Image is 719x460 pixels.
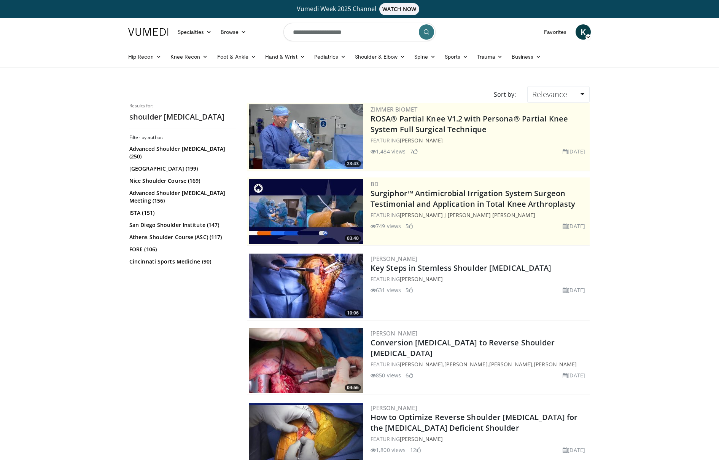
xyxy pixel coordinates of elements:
div: FEATURING [371,435,588,443]
a: Spine [410,49,440,64]
a: Specialties [173,24,216,40]
li: 6 [406,371,413,379]
a: Surgiphor™ Antimicrobial Irrigation System Surgeon Testimonial and Application in Total Knee Arth... [371,188,575,209]
a: BD [371,180,379,188]
a: Key Steps in Stemless Shoulder [MEDICAL_DATA] [371,263,552,273]
a: Foot & Ankle [213,49,261,64]
a: How to Optimize Reverse Shoulder [MEDICAL_DATA] for the [MEDICAL_DATA] Deficient Shoulder [371,412,577,433]
a: Hand & Wrist [261,49,310,64]
a: K [576,24,591,40]
a: [PERSON_NAME] [534,361,577,368]
a: Trauma [472,49,507,64]
a: [PERSON_NAME] [371,329,417,337]
a: Conversion [MEDICAL_DATA] to Reverse Shoulder [MEDICAL_DATA] [371,337,555,358]
a: [PERSON_NAME] [400,435,443,442]
a: FORE (106) [129,246,234,253]
a: Vumedi Week 2025 ChannelWATCH NOW [129,3,590,15]
li: 5 [406,222,413,230]
div: FEATURING , , , [371,360,588,368]
img: 8b3c2ddc-975d-434b-9ba4-fe499959d36d.300x170_q85_crop-smart_upscale.jpg [249,254,363,318]
a: Pediatrics [310,49,350,64]
p: Results for: [129,103,236,109]
a: Athens Shoulder Course (ASC) (117) [129,233,234,241]
a: [PERSON_NAME] [371,255,417,262]
a: Sports [440,49,473,64]
a: Shoulder & Elbow [350,49,410,64]
a: [PERSON_NAME] [489,361,532,368]
div: Sort by: [488,86,522,103]
div: FEATURING [371,275,588,283]
a: [PERSON_NAME] [400,137,443,144]
a: Favorites [539,24,571,40]
span: 10:06 [345,310,361,316]
img: 99b1778f-d2b2-419a-8659-7269f4b428ba.300x170_q85_crop-smart_upscale.jpg [249,104,363,169]
span: WATCH NOW [379,3,420,15]
li: 631 views [371,286,401,294]
a: Cincinnati Sports Medicine (90) [129,258,234,265]
a: Browse [216,24,251,40]
a: [PERSON_NAME] [400,275,443,283]
li: [DATE] [563,222,585,230]
div: FEATURING [371,136,588,144]
a: Nice Shoulder Course (169) [129,177,234,185]
a: [PERSON_NAME] [371,404,417,412]
a: [PERSON_NAME] J [PERSON_NAME] [PERSON_NAME] [400,211,535,219]
a: Advanced Shoulder [MEDICAL_DATA] Meeting (156) [129,189,234,204]
div: FEATURING [371,211,588,219]
li: 7 [410,147,418,155]
a: ISTA (151) [129,209,234,217]
a: [GEOGRAPHIC_DATA] (199) [129,165,234,172]
span: 23:43 [345,160,361,167]
li: 1,800 views [371,446,406,454]
li: [DATE] [563,446,585,454]
li: 12 [410,446,421,454]
img: 70422da6-974a-44ac-bf9d-78c82a89d891.300x170_q85_crop-smart_upscale.jpg [249,179,363,244]
a: Zimmer Biomet [371,105,417,113]
h3: Filter by author: [129,134,236,141]
li: 5 [406,286,413,294]
a: ROSA® Partial Knee V1.2 with Persona® Partial Knee System Full Surgical Technique [371,113,568,134]
a: [PERSON_NAME] [400,361,443,368]
a: Advanced Shoulder [MEDICAL_DATA] (250) [129,145,234,160]
a: San Diego Shoulder Institute (147) [129,221,234,229]
li: 850 views [371,371,401,379]
a: 10:06 [249,254,363,318]
a: 04:56 [249,328,363,393]
img: 9a80d8db-3505-4387-b959-56739587243e.300x170_q85_crop-smart_upscale.jpg [249,328,363,393]
a: [PERSON_NAME] [444,361,487,368]
span: 03:40 [345,235,361,242]
img: VuMedi Logo [128,28,169,36]
li: 1,484 views [371,147,406,155]
a: Relevance [527,86,590,103]
li: [DATE] [563,147,585,155]
a: 23:43 [249,104,363,169]
h2: shoulder [MEDICAL_DATA] [129,112,236,122]
a: 03:40 [249,179,363,244]
a: Business [507,49,546,64]
span: 04:56 [345,384,361,391]
li: [DATE] [563,286,585,294]
a: Knee Recon [166,49,213,64]
span: Relevance [532,89,567,99]
li: 749 views [371,222,401,230]
a: Hip Recon [124,49,166,64]
input: Search topics, interventions [283,23,436,41]
li: [DATE] [563,371,585,379]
